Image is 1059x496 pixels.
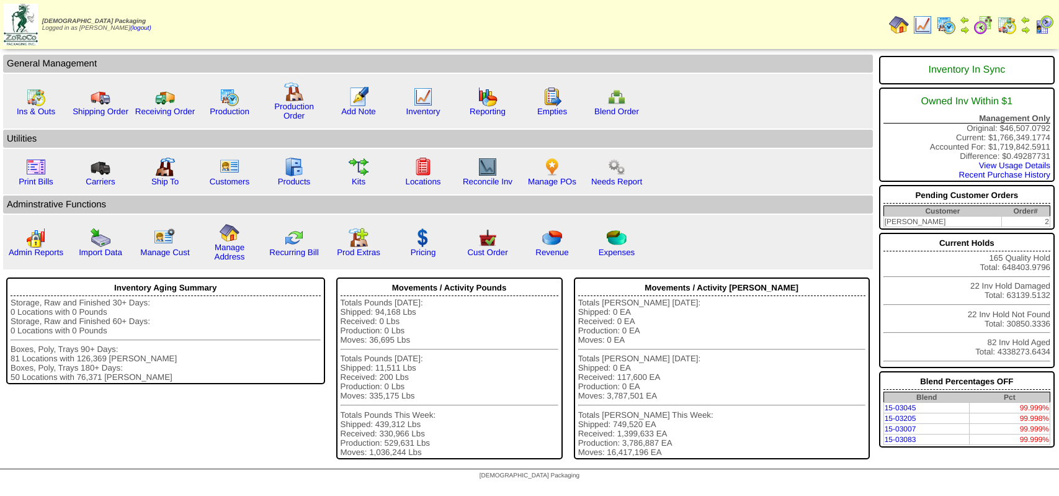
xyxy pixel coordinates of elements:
[889,15,909,35] img: home.gif
[960,15,970,25] img: arrowleft.gif
[154,228,177,248] img: managecust.png
[86,177,115,186] a: Carriers
[349,228,369,248] img: prodextras.gif
[979,161,1050,170] a: View Usage Details
[879,88,1055,182] div: Original: $46,507.0792 Current: $1,766,349.1774 Accounted For: $1,719,842.5911 Difference: $0.492...
[406,107,440,116] a: Inventory
[73,107,128,116] a: Shipping Order
[535,248,568,257] a: Revenue
[26,87,46,107] img: calendarinout.gif
[960,25,970,35] img: arrowright.gif
[155,157,175,177] img: factory2.gif
[478,87,498,107] img: graph.gif
[997,15,1017,35] img: calendarinout.gif
[537,107,567,116] a: Empties
[478,157,498,177] img: line_graph2.gif
[1021,15,1030,25] img: arrowleft.gif
[11,298,321,382] div: Storage, Raw and Finished 30+ Days: 0 Locations with 0 Pounds Storage, Raw and Finished 60+ Days:...
[578,280,865,296] div: Movements / Activity [PERSON_NAME]
[9,248,63,257] a: Admin Reports
[885,414,916,423] a: 15-03205
[970,424,1050,435] td: 99.999%
[284,82,304,102] img: factory.gif
[26,228,46,248] img: graph2.png
[883,235,1050,251] div: Current Holds
[413,87,433,107] img: line_graph.gif
[467,248,507,257] a: Cust Order
[42,18,151,32] span: Logged in as [PERSON_NAME]
[413,157,433,177] img: locations.gif
[278,177,311,186] a: Products
[352,177,365,186] a: Kits
[973,15,993,35] img: calendarblend.gif
[883,114,1050,124] div: Management Only
[42,18,146,25] span: [DEMOGRAPHIC_DATA] Packaging
[79,248,122,257] a: Import Data
[274,102,314,120] a: Production Order
[970,392,1050,403] th: Pct
[3,196,873,214] td: Adminstrative Functions
[130,25,151,32] a: (logout)
[155,87,175,107] img: truck2.gif
[19,177,53,186] a: Print Bills
[269,248,318,257] a: Recurring Bill
[1001,206,1050,217] th: Order#
[970,435,1050,445] td: 99.999%
[542,87,562,107] img: workorder.gif
[337,248,380,257] a: Prod Extras
[607,228,627,248] img: pie_chart2.png
[215,243,245,261] a: Manage Address
[480,472,579,479] span: [DEMOGRAPHIC_DATA] Packaging
[3,55,873,73] td: General Management
[883,187,1050,204] div: Pending Customer Orders
[413,228,433,248] img: dollar.gif
[607,87,627,107] img: network.png
[17,107,55,116] a: Ins & Outs
[883,58,1050,82] div: Inventory In Sync
[607,157,627,177] img: workflow.png
[885,435,916,444] a: 15-03083
[470,107,506,116] a: Reporting
[411,248,436,257] a: Pricing
[578,298,865,457] div: Totals [PERSON_NAME] [DATE]: Shipped: 0 EA Received: 0 EA Production: 0 EA Moves: 0 EA Totals [PE...
[913,15,932,35] img: line_graph.gif
[26,157,46,177] img: invoice2.gif
[220,157,239,177] img: customers.gif
[405,177,440,186] a: Locations
[528,177,576,186] a: Manage POs
[220,223,239,243] img: home.gif
[1021,25,1030,35] img: arrowright.gif
[883,90,1050,114] div: Owned Inv Within $1
[599,248,635,257] a: Expenses
[463,177,512,186] a: Reconcile Inv
[542,228,562,248] img: pie_chart.png
[91,87,110,107] img: truck.gif
[542,157,562,177] img: po.png
[91,228,110,248] img: import.gif
[284,228,304,248] img: reconcile.gif
[879,233,1055,368] div: 165 Quality Hold Total: 648403.9796 22 Inv Hold Damaged Total: 63139.5132 22 Inv Hold Not Found T...
[284,157,304,177] img: cabinet.gif
[349,87,369,107] img: orders.gif
[959,170,1050,179] a: Recent Purchase History
[970,413,1050,424] td: 99.998%
[151,177,179,186] a: Ship To
[883,374,1050,390] div: Blend Percentages OFF
[1001,217,1050,227] td: 2
[349,157,369,177] img: workflow.gif
[11,280,321,296] div: Inventory Aging Summary
[3,130,873,148] td: Utilities
[220,87,239,107] img: calendarprod.gif
[885,425,916,433] a: 15-03007
[883,217,1001,227] td: [PERSON_NAME]
[4,4,38,45] img: zoroco-logo-small.webp
[936,15,956,35] img: calendarprod.gif
[210,107,249,116] a: Production
[591,177,642,186] a: Needs Report
[883,392,969,403] th: Blend
[478,228,498,248] img: cust_order.png
[883,206,1001,217] th: Customer
[341,298,558,457] div: Totals Pounds [DATE]: Shipped: 94,168 Lbs Received: 0 Lbs Production: 0 Lbs Moves: 36,695 Lbs Tot...
[970,403,1050,413] td: 99.999%
[341,280,558,296] div: Movements / Activity Pounds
